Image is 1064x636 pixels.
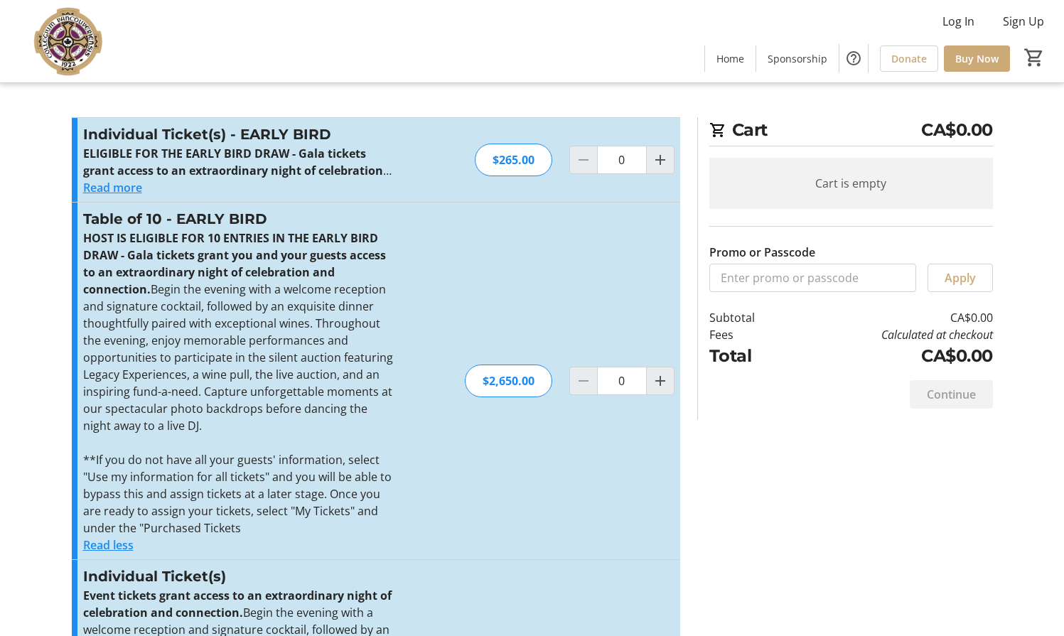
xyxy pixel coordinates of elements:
h3: Individual Ticket(s) - EARLY BIRD [83,124,394,145]
input: Individual Ticket(s) - EARLY BIRD Quantity [597,146,647,174]
span: Donate [891,51,927,66]
div: $265.00 [475,144,552,176]
button: Log In [931,10,986,33]
a: Donate [880,45,938,72]
span: Sponsorship [768,51,827,66]
span: Sign Up [1003,13,1044,30]
strong: ELIGIBLE FOR THE EARLY BIRD DRAW - Gala tickets grant access to an extraordinary night of celebra... [83,146,392,195]
div: Cart is empty [709,158,993,209]
td: Calculated at checkout [791,326,992,343]
h3: Individual Ticket(s) [83,566,394,587]
input: Table of 10 - EARLY BIRD Quantity [597,367,647,395]
a: Buy Now [944,45,1010,72]
td: CA$0.00 [791,343,992,369]
td: Subtotal [709,309,792,326]
a: Home [705,45,756,72]
span: Log In [942,13,974,30]
img: VC Parent Association's Logo [9,6,135,77]
button: Increment by one [647,146,674,173]
input: Enter promo or passcode [709,264,916,292]
div: $2,650.00 [465,365,552,397]
strong: HOST IS ELIGIBLE FOR 10 ENTRIES IN THE EARLY BIRD DRAW - Gala tickets grant you and your guests a... [83,230,386,297]
td: CA$0.00 [791,309,992,326]
td: Fees [709,326,792,343]
h2: Cart [709,117,993,146]
button: Help [839,44,868,72]
span: Home [716,51,744,66]
p: Begin the evening with a welcome reception and signature cocktail, followed by an exquisite dinne... [83,230,394,434]
span: CA$0.00 [921,117,993,143]
span: Apply [945,269,976,286]
p: Begin the evening with a welcome reception and signature cocktail, followed by an exquisite dinne... [83,145,394,179]
a: Sponsorship [756,45,839,72]
p: **If you do not have all your guests' information, select "Use my information for all tickets" an... [83,451,394,537]
button: Cart [1021,45,1047,70]
button: Read less [83,537,134,554]
label: Promo or Passcode [709,244,815,261]
button: Increment by one [647,367,674,394]
td: Total [709,343,792,369]
span: Buy Now [955,51,999,66]
strong: Event tickets grant access to an extraordinary night of celebration and connection. [83,588,392,620]
button: Sign Up [992,10,1055,33]
h3: Table of 10 - EARLY BIRD [83,208,394,230]
button: Read more [83,179,142,196]
button: Apply [928,264,993,292]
